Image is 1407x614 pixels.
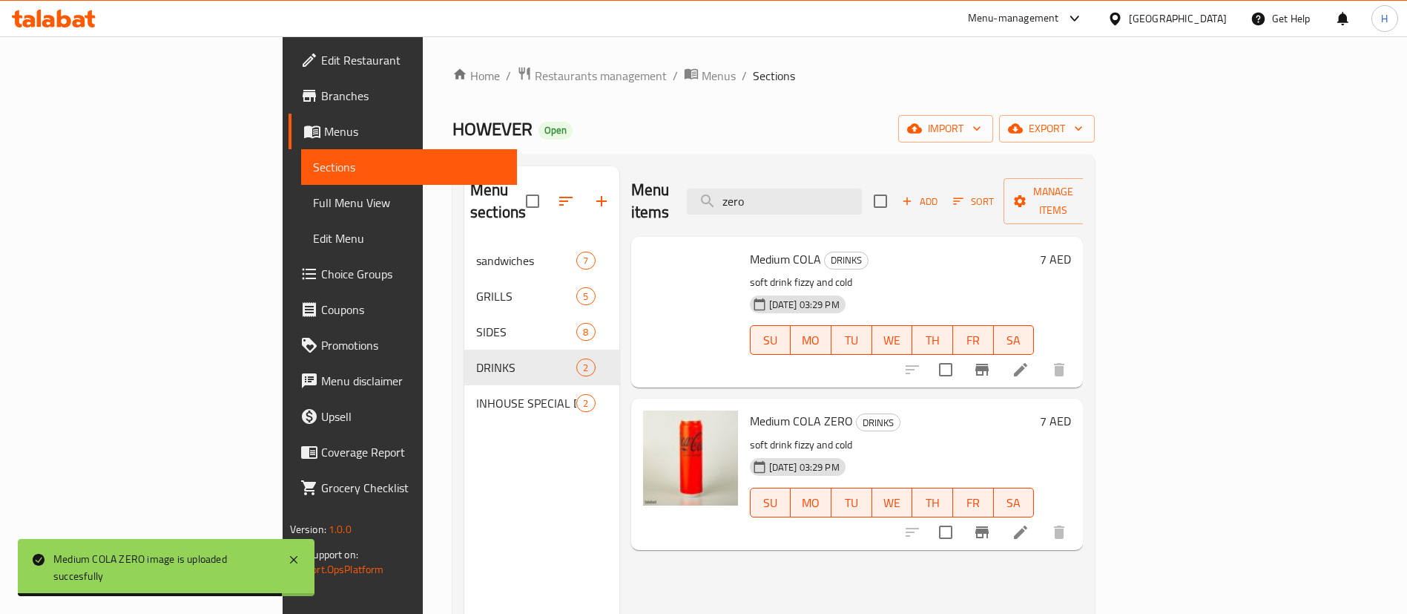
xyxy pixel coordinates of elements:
a: Menus [289,114,518,149]
span: Coverage Report [321,443,506,461]
a: Support.OpsPlatform [290,560,384,579]
a: Edit menu item [1012,523,1029,541]
span: TU [837,330,866,351]
span: TU [837,492,866,514]
span: Medium COLA [750,248,821,270]
span: Promotions [321,336,506,354]
button: FR [953,325,994,355]
div: SIDES8 [464,314,619,350]
a: Full Menu View [301,185,518,221]
button: TH [912,325,953,355]
a: Choice Groups [289,256,518,292]
span: HOWEVER [452,112,533,146]
span: Select section [865,186,896,217]
span: 8 [577,325,594,339]
span: Open [538,124,573,137]
a: Coverage Report [289,434,518,470]
a: Menu disclaimer [289,363,518,399]
p: soft drink fizzy and cold [750,273,1035,292]
span: [DATE] 03:29 PM [763,460,846,474]
button: Branch-specific-item [964,515,1000,550]
span: FR [959,330,988,351]
h6: 7 AED [1040,411,1071,431]
span: 2 [577,361,594,375]
div: DRINKS [824,252,869,270]
nav: Menu sections [464,237,619,427]
span: WE [878,330,907,351]
button: SA [994,325,1035,355]
span: 2 [577,396,594,411]
button: delete [1041,515,1077,550]
span: H [1381,10,1388,27]
div: items [576,252,595,270]
span: INHOUSE SPECIAL DRINKS [476,394,576,412]
li: / [742,67,747,85]
h2: Menu items [631,179,670,223]
span: Menus [324,123,506,140]
div: Medium COLA ZERO image is uploaded succesfully [53,551,273,584]
span: Add item [896,190,943,213]
span: import [910,120,981,138]
span: sandwiches [476,252,576,270]
button: SU [750,325,791,355]
span: Select to update [930,354,961,385]
span: Menus [702,67,736,85]
button: WE [872,488,913,517]
a: Restaurants management [517,66,667,85]
div: GRILLS5 [464,278,619,314]
div: items [576,359,595,376]
button: delete [1041,352,1077,388]
div: INHOUSE SPECIAL DRINKS2 [464,385,619,421]
span: DRINKS [857,414,900,431]
span: 5 [577,290,594,304]
div: Menu-management [968,10,1059,27]
span: MO [797,330,826,351]
span: Upsell [321,408,506,425]
button: Add [896,190,943,213]
button: Manage items [1004,178,1103,224]
input: search [687,189,862,215]
a: Upsell [289,399,518,434]
a: Coupons [289,292,518,327]
span: Full Menu View [313,194,506,212]
span: 1.0.0 [329,520,352,539]
span: SIDES [476,323,576,341]
span: Select all sections [517,186,548,217]
button: FR [953,488,994,517]
span: [DATE] 03:29 PM [763,298,846,312]
span: SA [1000,330,1029,351]
button: Branch-specific-item [964,352,1000,388]
span: Select to update [930,517,961,548]
span: Sections [313,158,506,176]
span: Coupons [321,301,506,319]
span: Get support on: [290,545,358,564]
div: sandwiches7 [464,243,619,278]
span: Restaurants management [535,67,667,85]
button: MO [791,488,831,517]
div: items [576,287,595,305]
a: Promotions [289,327,518,363]
span: Version: [290,520,326,539]
span: Sections [753,67,795,85]
button: import [898,115,993,143]
span: DRINKS [825,252,868,269]
a: Sections [301,149,518,185]
div: items [576,323,595,341]
button: Add section [584,183,619,219]
span: Medium COLA ZERO [750,410,853,432]
span: Sort sections [548,183,584,219]
span: Sort items [943,190,1004,213]
span: WE [878,492,907,514]
a: Edit Restaurant [289,42,518,78]
span: GRILLS [476,287,576,305]
span: FR [959,492,988,514]
div: DRINKS [856,414,900,431]
span: Add [900,193,940,210]
button: SU [750,488,791,517]
p: soft drink fizzy and cold [750,436,1035,454]
button: SA [994,488,1035,517]
div: [GEOGRAPHIC_DATA] [1129,10,1227,27]
button: TH [912,488,953,517]
div: DRINKS [476,359,576,376]
span: SA [1000,492,1029,514]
